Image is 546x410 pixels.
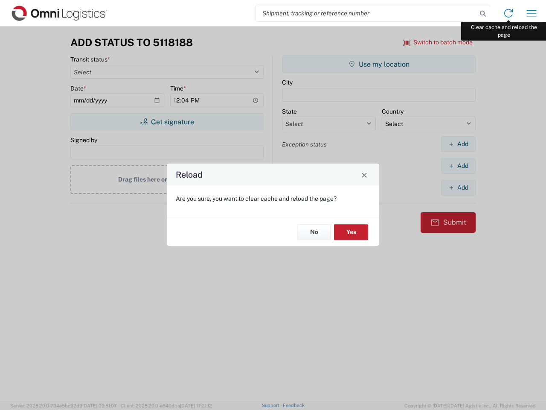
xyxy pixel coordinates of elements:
h4: Reload [176,169,203,181]
p: Are you sure, you want to clear cache and reload the page? [176,195,370,202]
input: Shipment, tracking or reference number [256,5,477,21]
button: Close [358,169,370,181]
button: No [297,224,331,240]
button: Yes [334,224,368,240]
